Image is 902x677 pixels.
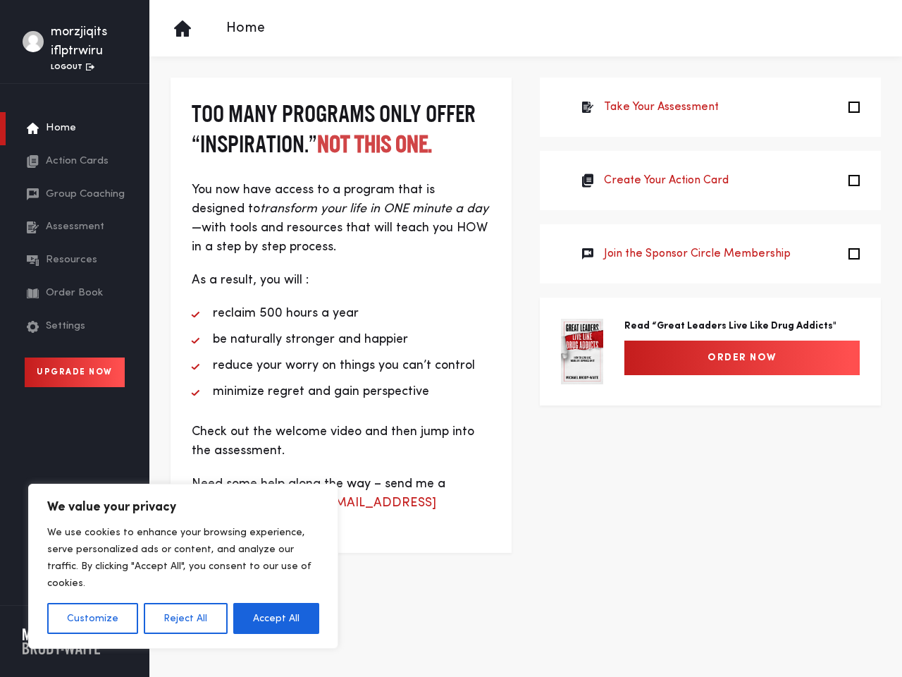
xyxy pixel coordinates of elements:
[27,244,128,277] a: Resources
[47,499,319,516] p: We value your privacy
[192,330,490,349] li: be naturally stronger and happier
[624,319,860,334] p: Read “Great Leaders Live Like Drug Addicts"
[192,422,490,461] p: Check out the welcome video and then jump into the assessment.
[51,63,94,71] a: Logout
[604,245,791,262] a: Join the Sponsor Circle Membership
[624,341,860,375] a: Order Now
[192,475,490,532] p: Need some help along the way – send me a note
[46,154,109,170] span: Action Cards
[604,172,729,189] a: Create Your Action Card
[192,382,490,401] li: minimize regret and gain perspective
[27,211,128,244] a: Assessment
[192,356,490,375] li: reduce your worry on things you can’t control
[25,358,125,387] a: Upgrade Now
[46,187,125,203] span: Group Coaching
[27,145,128,178] a: Action Cards
[192,304,490,323] li: reclaim 500 hours a year
[260,202,488,215] em: transform your life in ONE minute a day
[604,99,719,116] a: Take Your Assessment
[192,271,490,290] p: As a result, you will :
[317,130,432,157] strong: Not this one.
[46,252,97,269] span: Resources
[46,121,76,137] span: Home
[27,277,128,310] a: Order Book
[192,181,490,257] p: You now have access to a program that is designed to —with tools and resources that will teach yo...
[192,99,490,159] h3: Too many programs only offer “inspiration.”
[47,603,138,634] button: Customize
[46,286,103,302] span: Order Book
[233,603,319,634] button: Accept All
[47,524,319,592] p: We use cookies to enhance your browsing experience, serve personalized ads or content, and analyz...
[46,219,104,236] span: Assessment
[27,178,128,212] a: Group Coaching
[28,484,338,649] div: We value your privacy
[46,319,85,335] span: Settings
[27,310,128,343] a: Settings
[51,23,127,61] div: morzjiqits iflptrwiru
[212,18,265,39] p: Home
[144,603,227,634] button: Reject All
[27,112,128,145] a: Home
